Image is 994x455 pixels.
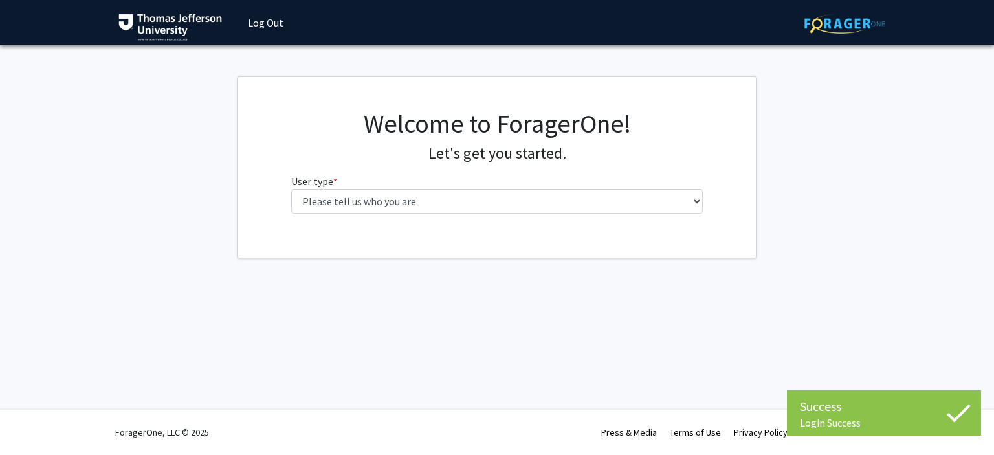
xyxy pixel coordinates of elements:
div: Success [800,397,968,416]
div: ForagerOne, LLC © 2025 [115,410,209,455]
img: ForagerOne Logo [804,14,885,34]
div: Login Success [800,416,968,429]
img: Thomas Jefferson University Logo [118,14,222,41]
a: Terms of Use [670,427,721,438]
h1: Welcome to ForagerOne! [291,108,703,139]
a: Press & Media [601,427,657,438]
label: User type [291,173,337,189]
h4: Let's get you started. [291,144,703,163]
a: Privacy Policy [734,427,788,438]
